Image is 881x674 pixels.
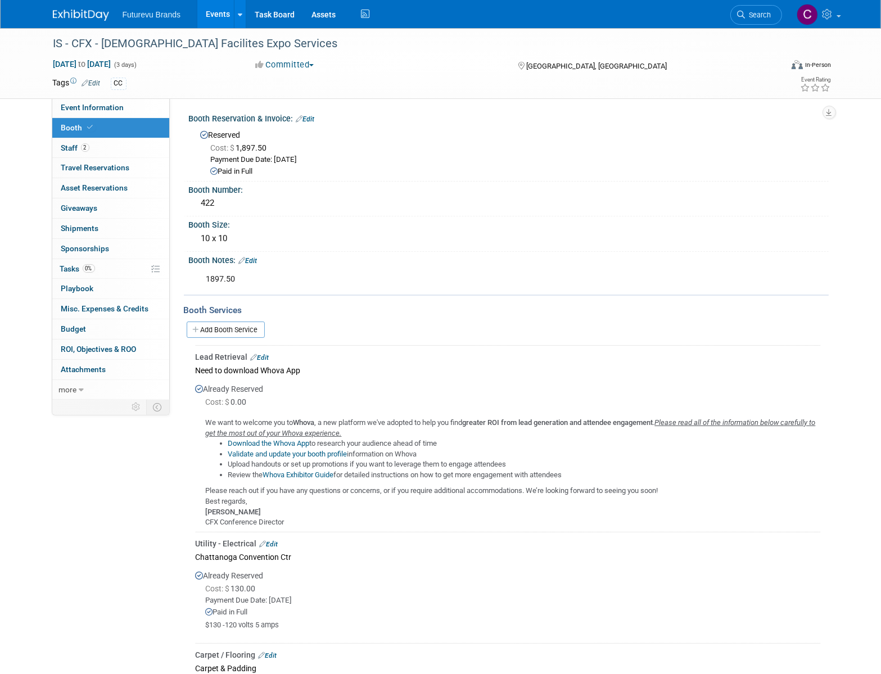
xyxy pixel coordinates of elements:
div: Paid in Full [206,607,820,618]
img: Format-Inperson.png [792,60,803,69]
a: Sponsorships [52,239,169,259]
div: Paid in Full [211,166,820,177]
span: Futurevu Brands [123,10,181,19]
a: Event Information [52,98,169,117]
li: to research your audience ahead of time [228,438,820,449]
td: Tags [53,77,101,90]
a: more [52,380,169,400]
i: Booth reservation complete [88,124,93,130]
a: Playbook [52,279,169,298]
div: Booth Number: [189,182,829,196]
li: information on Whova [228,449,820,460]
span: Staff [61,143,89,152]
div: Payment Due Date: [DATE] [211,155,820,165]
li: Upload handouts or set up promotions if you want to leverage them to engage attendees [228,459,820,470]
span: Playbook [61,284,94,293]
b: [PERSON_NAME] [206,508,261,516]
span: Booth [61,123,96,132]
div: Booth Services [184,304,829,316]
span: Event Information [61,103,124,112]
span: ROI, Objectives & ROO [61,345,137,354]
img: ExhibitDay [53,10,109,21]
td: Toggle Event Tabs [146,400,169,414]
a: Staff2 [52,138,169,158]
span: Cost: $ [211,143,236,152]
div: Carpet / Flooring [196,649,820,661]
div: 422 [197,194,820,212]
div: Already Reserved [196,378,820,528]
div: Need to download Whova App [196,363,820,378]
a: Whova Exhibitor Guide [263,471,334,479]
span: Asset Reservations [61,183,128,192]
span: Misc. Expenses & Credits [61,304,149,313]
a: Add Booth Service [187,322,265,338]
span: Sponsorships [61,244,110,253]
span: Search [746,11,771,19]
a: Asset Reservations [52,178,169,198]
div: CC [111,78,126,89]
div: Booth Reservation & Invoice: [189,110,829,125]
div: Booth Notes: [189,252,829,266]
span: (3 days) [114,61,137,69]
span: Attachments [61,365,106,374]
a: Booth [52,118,169,138]
a: Edit [260,540,278,548]
a: Misc. Expenses & Credits [52,299,169,319]
a: Travel Reservations [52,158,169,178]
a: Search [730,5,782,25]
span: Tasks [60,264,95,273]
span: 130.00 [206,584,260,593]
span: 0% [83,264,95,273]
span: [DATE] [DATE] [53,59,112,69]
div: 10 x 10 [197,230,820,247]
a: Edit [239,257,257,265]
b: Whova [293,418,315,427]
span: Shipments [61,224,99,233]
div: Event Rating [800,77,830,83]
span: more [59,385,77,394]
div: We want to welcome you to , a new platform we've adopted to help you find . Please reach out if y... [196,409,820,528]
div: 1897.50 [198,268,705,291]
a: Giveaways [52,198,169,218]
a: Edit [296,115,315,123]
span: [GEOGRAPHIC_DATA], [GEOGRAPHIC_DATA] [526,62,667,70]
span: 2 [81,143,89,152]
span: Giveaways [61,203,98,212]
span: Travel Reservations [61,163,130,172]
a: Edit [82,79,101,87]
a: Edit [259,652,277,659]
a: Edit [251,354,269,361]
div: Lead Retrieval [196,351,820,363]
div: Payment Due Date: [DATE] [206,595,820,606]
span: to [77,60,88,69]
a: Tasks0% [52,259,169,279]
span: Budget [61,324,87,333]
a: ROI, Objectives & ROO [52,340,169,359]
u: Please read all of the information below carefully to get the most out of your Whova experience. [206,418,816,437]
a: Validate and update your booth profile [228,450,347,458]
div: In-Person [805,61,831,69]
span: Cost: $ [206,584,231,593]
li: Review the for detailed instructions on how to get more engagement with attendees [228,470,820,481]
div: Utility - Electrical [196,538,820,549]
img: CHERYL CLOWES [797,4,818,25]
span: 0.00 [206,397,251,406]
div: $130 -120 volts 5 amps [206,621,820,630]
div: Chattanoga Convention Ctr [196,549,820,564]
span: Cost: $ [206,397,231,406]
div: Booth Size: [189,216,829,230]
div: Event Format [716,58,832,75]
button: Committed [251,59,318,71]
a: Budget [52,319,169,339]
a: Shipments [52,219,169,238]
div: IS - CFX - [DEMOGRAPHIC_DATA] Facilites Expo Services [49,34,765,54]
a: Attachments [52,360,169,379]
b: greater ROI from lead generation and attendee engagement [463,418,653,427]
div: Already Reserved [196,564,820,639]
span: 1,897.50 [211,143,272,152]
a: Download the Whova App [228,439,310,447]
div: Reserved [197,126,820,177]
td: Personalize Event Tab Strip [127,400,147,414]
